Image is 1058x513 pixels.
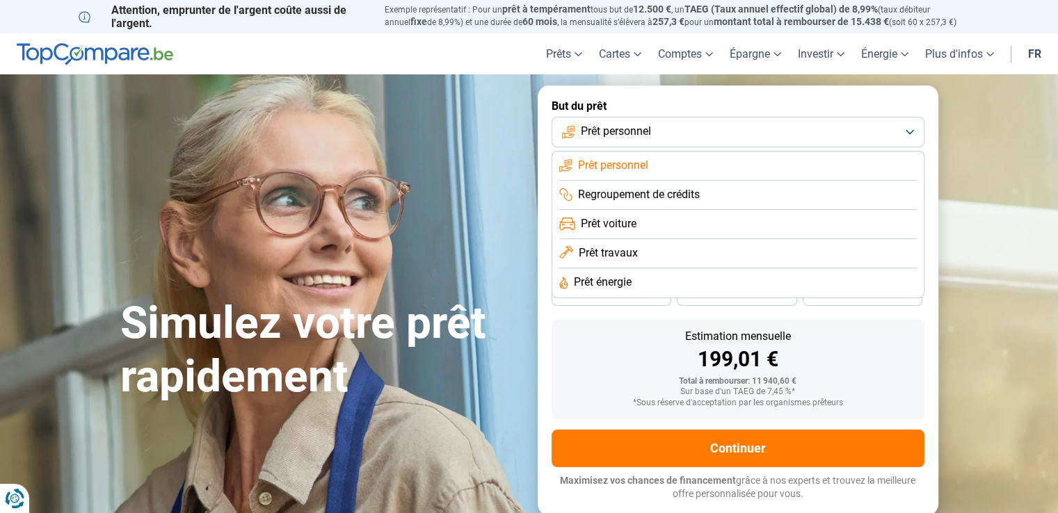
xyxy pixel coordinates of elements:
[17,43,173,65] img: TopCompare
[596,291,627,300] span: 36 mois
[579,245,638,261] span: Prêt travaux
[563,331,913,342] div: Estimation mensuelle
[563,387,913,397] div: Sur base d'un TAEG de 7,45 %*
[581,124,651,139] span: Prêt personnel
[120,297,521,404] h1: Simulez votre prêt rapidement
[652,16,684,27] span: 257,3 €
[552,99,924,113] label: But du prêt
[721,33,790,74] a: Épargne
[560,475,736,486] span: Maximisez vos chances de financement
[502,3,591,15] span: prêt à tempérament
[574,275,632,290] span: Prêt énergie
[563,377,913,386] div: Total à rembourser: 11 940,60 €
[790,33,853,74] a: Investir
[633,3,671,15] span: 12.500 €
[1020,33,1050,74] a: fr
[581,216,636,231] span: Prêt voiture
[578,158,648,173] span: Prêt personnel
[385,3,980,28] p: Exemple représentatif : Pour un tous but de , un (taux débiteur annuel de 8,99%) et une durée de ...
[552,430,924,467] button: Continuer
[552,474,924,501] p: grâce à nos experts et trouvez la meilleure offre personnalisée pour vous.
[538,33,591,74] a: Prêts
[853,33,917,74] a: Énergie
[79,3,368,30] p: Attention, emprunter de l'argent coûte aussi de l'argent.
[847,291,878,300] span: 24 mois
[552,117,924,147] button: Prêt personnel
[522,16,557,27] span: 60 mois
[684,3,878,15] span: TAEG (Taux annuel effectif global) de 8,99%
[578,187,700,202] span: Regroupement de crédits
[563,349,913,370] div: 199,01 €
[714,16,889,27] span: montant total à rembourser de 15.438 €
[721,291,752,300] span: 30 mois
[591,33,650,74] a: Cartes
[563,398,913,408] div: *Sous réserve d'acceptation par les organismes prêteurs
[410,16,427,27] span: fixe
[650,33,721,74] a: Comptes
[917,33,1002,74] a: Plus d'infos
